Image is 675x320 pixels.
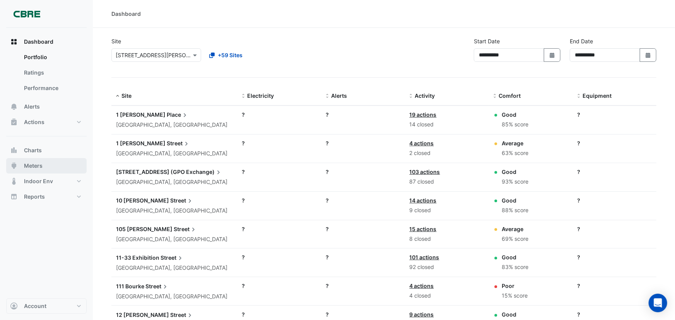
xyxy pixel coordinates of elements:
label: Site [111,37,121,45]
div: Average [502,225,528,233]
div: ? [577,310,652,318]
span: +59 Sites [218,51,243,59]
fa-icon: Select Date [549,52,556,58]
div: ? [326,310,400,318]
button: Account [6,298,87,314]
div: Good [502,253,528,261]
div: Good [502,168,528,176]
div: ? [326,225,400,233]
a: Performance [18,80,87,96]
div: 87 closed [410,177,484,186]
app-icon: Alerts [10,103,18,111]
span: [STREET_ADDRESS] (GPO [116,169,185,175]
div: ? [242,139,316,147]
a: Ratings [18,65,87,80]
img: Company Logo [9,6,44,22]
div: 69% score [502,235,528,243]
span: 1 [PERSON_NAME] [116,140,166,146]
div: ? [242,310,316,318]
span: Indoor Env [24,177,53,185]
span: 11-33 Exhibition [116,254,159,261]
div: 2 closed [410,149,484,158]
a: 9 actions [410,311,434,318]
div: Good [502,310,528,318]
span: Exchange) [186,168,222,176]
div: Poor [502,282,528,290]
a: 15 actions [410,226,437,232]
div: 83% score [502,263,528,272]
div: ? [577,139,652,147]
button: Meters [6,158,87,174]
div: ? [577,225,652,233]
a: 19 actions [410,111,437,118]
span: 111 Bourke [116,283,144,289]
div: Good [502,111,528,119]
div: [GEOGRAPHIC_DATA], [GEOGRAPHIC_DATA] [116,264,232,272]
span: Alerts [331,92,347,99]
div: ? [242,282,316,290]
button: Indoor Env [6,174,87,189]
div: [GEOGRAPHIC_DATA], [GEOGRAPHIC_DATA] [116,178,232,187]
div: 9 closed [410,206,484,215]
app-icon: Actions [10,118,18,126]
div: ? [577,253,652,261]
span: Site [121,92,132,99]
button: Actions [6,114,87,130]
div: [GEOGRAPHIC_DATA], [GEOGRAPHIC_DATA] [116,121,232,129]
div: ? [326,196,400,204]
div: [GEOGRAPHIC_DATA], [GEOGRAPHIC_DATA] [116,292,232,301]
span: 1 [PERSON_NAME] [116,111,166,118]
a: 101 actions [410,254,439,260]
div: ? [326,111,400,119]
div: Dashboard [6,49,87,99]
div: 8 closed [410,235,484,243]
span: 10 [PERSON_NAME] [116,197,169,204]
span: Dashboard [24,38,53,46]
span: Equipment [583,92,612,99]
span: Charts [24,146,42,154]
span: Street [174,225,197,233]
span: 12 [PERSON_NAME] [116,311,169,318]
div: ? [577,196,652,204]
a: 4 actions [410,283,434,289]
fa-icon: Select Date [645,52,652,58]
a: 14 actions [410,197,437,204]
div: 85% score [502,120,528,129]
span: Electricity [247,92,274,99]
div: 14 closed [410,120,484,129]
div: ? [326,139,400,147]
div: ? [326,282,400,290]
div: ? [577,282,652,290]
div: 63% score [502,149,528,158]
div: ? [242,168,316,176]
app-icon: Charts [10,146,18,154]
span: Activity [415,92,435,99]
label: End Date [570,37,593,45]
span: Place [167,111,189,119]
div: 4 closed [410,291,484,300]
button: Alerts [6,99,87,114]
span: Street [170,196,194,205]
div: [GEOGRAPHIC_DATA], [GEOGRAPHIC_DATA] [116,235,232,244]
button: +59 Sites [204,48,248,62]
app-icon: Reports [10,193,18,201]
app-icon: Indoor Env [10,177,18,185]
div: ? [242,225,316,233]
div: ? [242,253,316,261]
div: Average [502,139,528,147]
div: ? [577,168,652,176]
span: Account [24,302,46,310]
button: Reports [6,189,87,204]
span: 105 [PERSON_NAME] [116,226,173,232]
app-icon: Dashboard [10,38,18,46]
span: Reports [24,193,45,201]
button: Dashboard [6,34,87,49]
button: Charts [6,143,87,158]
span: Meters [24,162,43,170]
div: ? [326,253,400,261]
div: [GEOGRAPHIC_DATA], [GEOGRAPHIC_DATA] [116,149,232,158]
span: Street [167,139,190,148]
a: 4 actions [410,140,434,146]
div: Good [502,196,528,204]
span: Street [145,282,169,290]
